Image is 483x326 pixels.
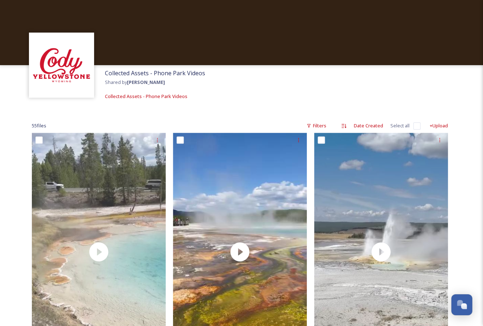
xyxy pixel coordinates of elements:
span: Collected Assets - Phone Park Videos [105,69,205,77]
span: Select all [390,122,410,129]
strong: [PERSON_NAME] [127,79,165,85]
a: Collected Assets - Phone Park Videos [105,92,187,101]
img: images%20(1).png [33,36,90,94]
div: Date Created [350,119,387,133]
span: Shared by [105,79,165,85]
div: +Upload [426,119,452,133]
span: 55 file s [32,122,46,129]
div: Filters [303,119,330,133]
span: Collected Assets - Phone Park Videos [105,93,187,100]
button: Open Chat [451,294,472,315]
